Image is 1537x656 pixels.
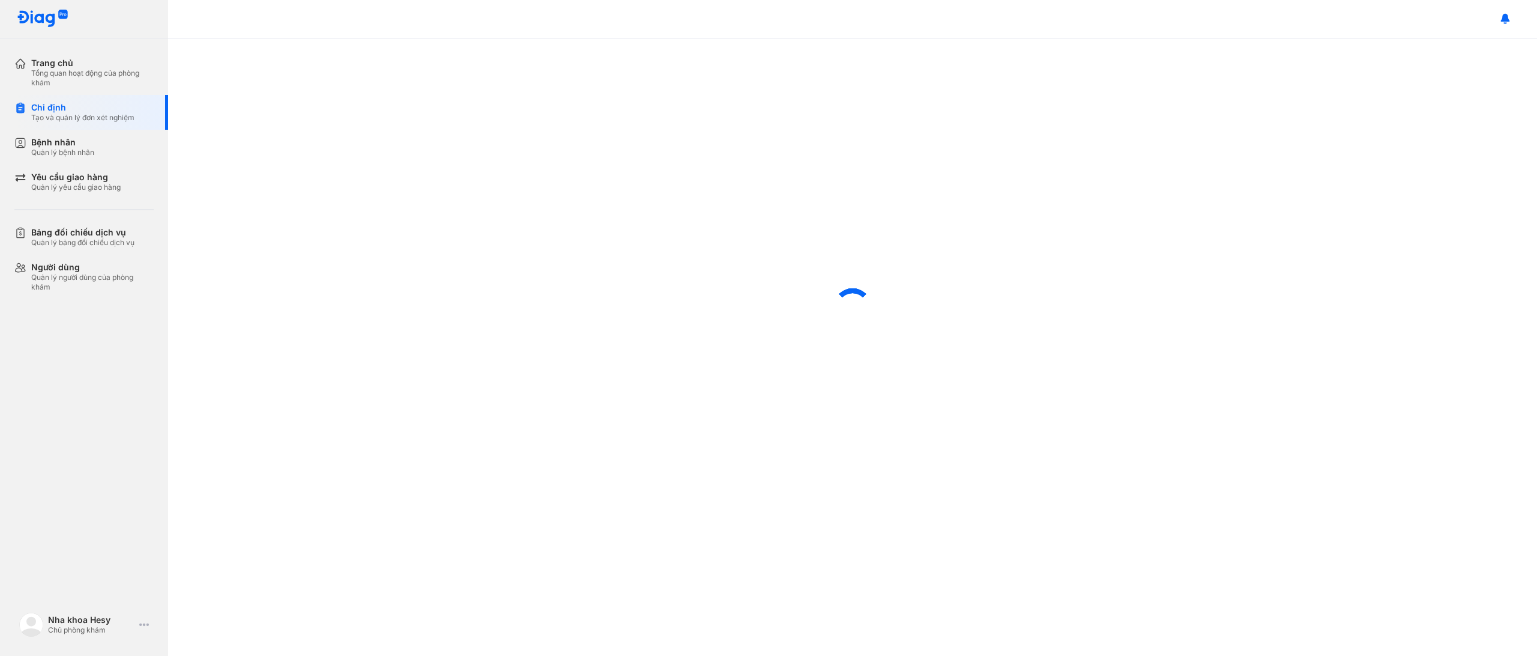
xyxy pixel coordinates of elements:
[31,262,154,273] div: Người dùng
[31,273,154,292] div: Quản lý người dùng của phòng khám
[31,58,154,68] div: Trang chủ
[31,172,121,183] div: Yêu cầu giao hàng
[48,615,134,625] div: Nha khoa Hesy
[31,68,154,88] div: Tổng quan hoạt động của phòng khám
[31,148,94,157] div: Quản lý bệnh nhân
[48,625,134,635] div: Chủ phòng khám
[31,183,121,192] div: Quản lý yêu cầu giao hàng
[31,137,94,148] div: Bệnh nhân
[31,102,134,113] div: Chỉ định
[17,10,68,28] img: logo
[31,227,134,238] div: Bảng đối chiếu dịch vụ
[31,238,134,248] div: Quản lý bảng đối chiếu dịch vụ
[19,613,43,637] img: logo
[31,113,134,123] div: Tạo và quản lý đơn xét nghiệm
